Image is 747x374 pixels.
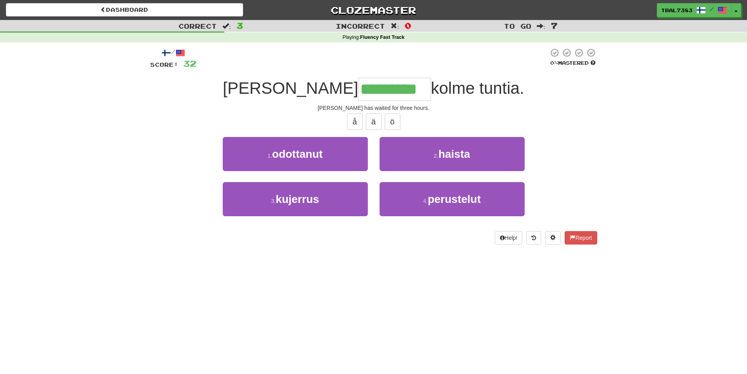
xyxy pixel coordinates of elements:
a: Dashboard [6,3,243,16]
span: perustelut [428,193,481,205]
span: Score: [150,61,178,68]
small: 1 . [267,153,272,159]
button: 4.perustelut [380,182,525,216]
span: Correct [178,22,217,30]
button: Round history (alt+y) [526,231,541,244]
div: / [150,48,196,58]
button: 2.haista [380,137,525,171]
button: 3.kujerrus [223,182,368,216]
button: å [347,113,363,130]
span: haista [438,148,470,160]
span: 7 [551,21,558,30]
small: 2 . [434,153,438,159]
button: ö [385,113,400,130]
span: 0 [405,21,411,30]
span: 3 [236,21,243,30]
span: [PERSON_NAME] [223,79,358,97]
button: 1.odottanut [223,137,368,171]
span: To go [504,22,531,30]
span: : [222,23,231,29]
span: kolme tuntia. [431,79,524,97]
span: : [537,23,545,29]
button: Report [565,231,597,244]
button: ä [366,113,382,130]
span: 32 [183,58,196,68]
small: 3 . [271,198,276,204]
span: 0 % [550,60,558,66]
span: tbal7383 [661,7,692,14]
span: / [710,6,714,12]
a: Clozemaster [255,3,492,17]
span: odottanut [272,148,323,160]
a: tbal7383 / [657,3,731,17]
span: kujerrus [276,193,319,205]
button: Help! [495,231,523,244]
span: : [391,23,399,29]
small: 4 . [423,198,428,204]
span: Incorrect [336,22,385,30]
div: [PERSON_NAME] has waited for three hours. [150,104,597,112]
strong: Fluency Fast Track [360,35,404,40]
div: Mastered [549,60,597,67]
